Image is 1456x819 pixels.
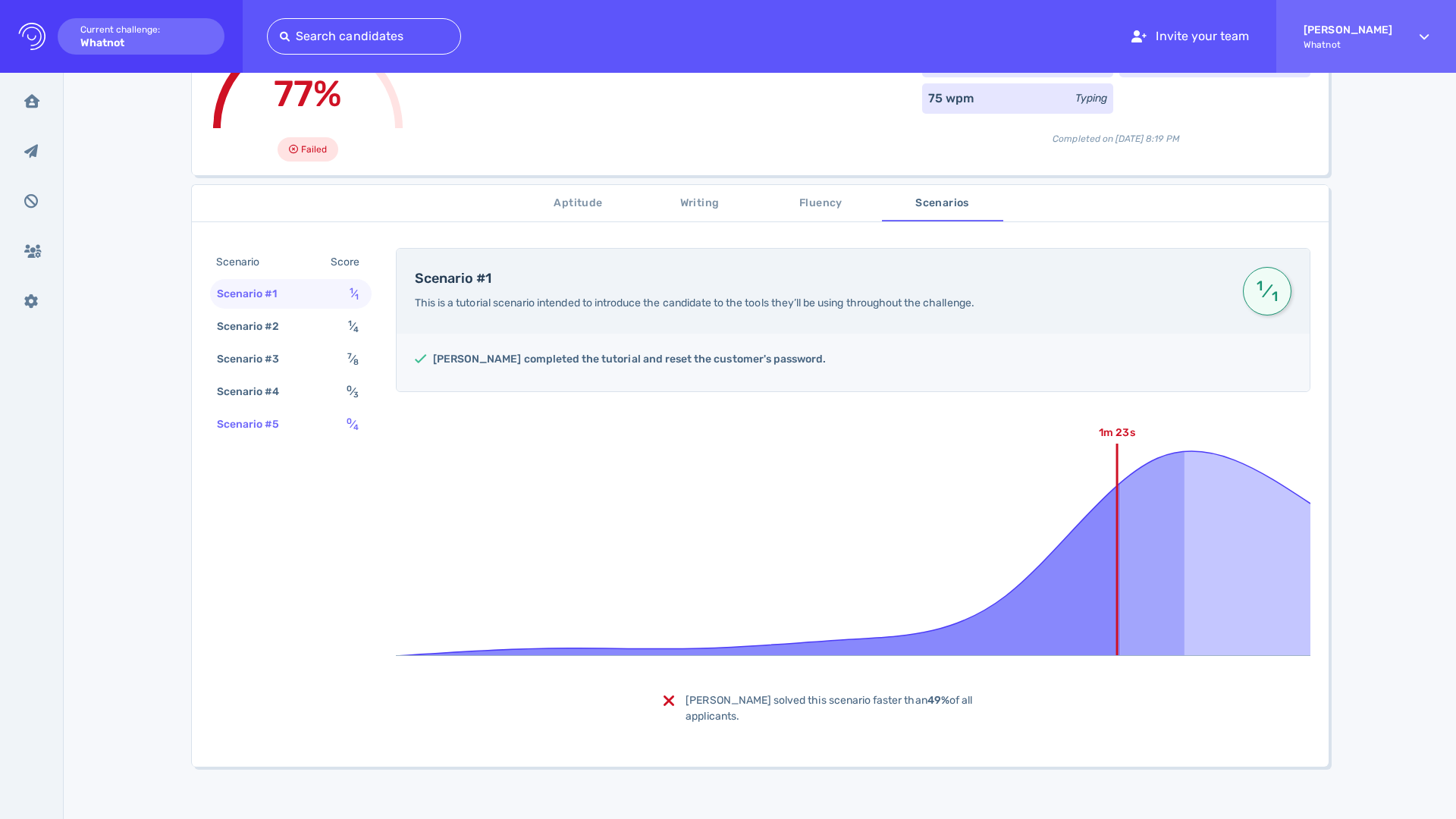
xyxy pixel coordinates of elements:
div: Completed on [DATE] 8:19 PM [922,120,1310,146]
span: [PERSON_NAME] solved this scenario faster than of all applicants. [686,694,972,723]
sup: 0 [347,384,352,394]
span: Writing [648,194,752,213]
h4: Scenario #1 [415,271,1225,287]
sup: 1 [1254,284,1266,287]
div: 75 wpm [928,89,974,108]
sub: 1 [355,292,359,302]
span: ⁄ [1254,278,1280,305]
div: Score [328,251,369,273]
span: Whatnot [1304,39,1392,50]
span: Scenarios [891,194,994,213]
sup: 7 [347,351,352,361]
div: Scenario [213,251,278,273]
span: ⁄ [350,287,359,300]
sup: 0 [347,416,352,426]
sub: 4 [353,325,359,334]
text: 1m 23s [1099,426,1134,439]
span: Failed [301,140,327,158]
span: ⁄ [348,320,359,333]
span: This is a tutorial scenario intended to introduce the candidate to the tools they’ll be using thr... [415,297,974,309]
div: Scenario #1 [214,283,296,305]
sub: 8 [353,357,359,367]
sub: 3 [353,390,359,400]
strong: [PERSON_NAME] [1304,24,1392,36]
sub: 4 [353,422,359,432]
span: Aptitude [527,194,630,213]
span: ⁄ [347,418,359,431]
sup: 1 [348,318,352,328]
div: Scenario #3 [214,348,298,370]
span: 77% [274,72,342,115]
sub: 1 [1269,295,1280,298]
div: Scenario #2 [214,315,298,337]
sup: 1 [350,286,353,296]
div: Scenario #5 [214,413,298,435]
span: ⁄ [347,385,359,398]
span: ⁄ [347,353,359,366]
b: 49% [927,694,949,707]
div: Scenario #4 [214,381,298,403]
h5: [PERSON_NAME] completed the tutorial and reset the customer's password. [433,352,827,367]
span: Fluency [770,194,873,213]
div: Typing [1075,90,1107,106]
